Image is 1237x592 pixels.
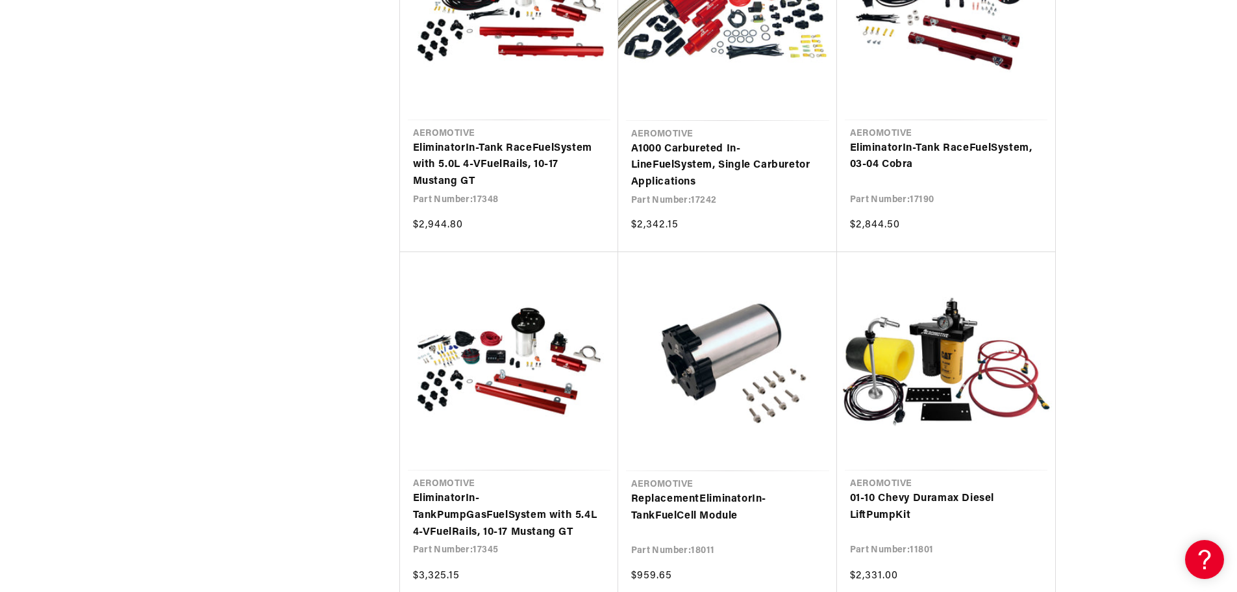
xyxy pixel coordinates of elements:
[631,491,824,524] a: ReplacementEliminatorIn-TankFuelCell Module
[850,491,1042,524] a: 01-10 Chevy Duramax Diesel LiftPumpKit
[413,140,605,190] a: EliminatorIn-Tank RaceFuelSystem with 5.0L 4-VFuelRails, 10-17 Mustang GT
[631,141,824,191] a: A1000 Carbureted In-LineFuelSystem, Single Carburetor Applications
[413,491,605,541] a: EliminatorIn-TankPumpGasFuelSystem with 5.4L 4-VFuelRails, 10-17 Mustang GT
[850,140,1042,174] a: EliminatorIn-Tank RaceFuelSystem, 03-04 Cobra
